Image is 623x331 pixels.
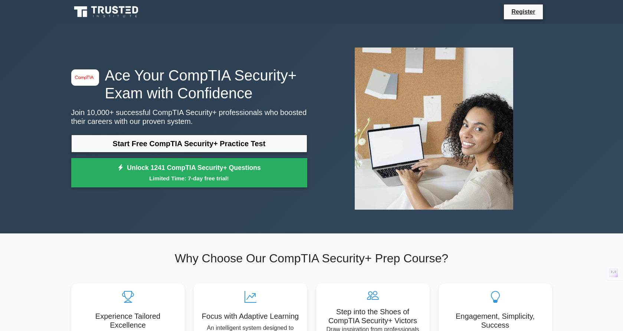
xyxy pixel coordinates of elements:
[200,312,301,321] h5: Focus with Adaptive Learning
[507,7,540,16] a: Register
[81,174,298,183] small: Limited Time: 7-day free trial!
[71,66,307,102] h1: Ace Your CompTIA Security+ Exam with Confidence
[71,135,307,153] a: Start Free CompTIA Security+ Practice Test
[445,312,546,330] h5: Engagement, Simplicity, Success
[71,158,307,188] a: Unlock 1241 CompTIA Security+ QuestionsLimited Time: 7-day free trial!
[71,108,307,126] p: Join 10,000+ successful CompTIA Security+ professionals who boosted their careers with our proven...
[77,312,179,330] h5: Experience Tailored Excellence
[71,251,552,265] h2: Why Choose Our CompTIA Security+ Prep Course?
[322,307,424,325] h5: Step into the Shoes of CompTIA Security+ Victors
